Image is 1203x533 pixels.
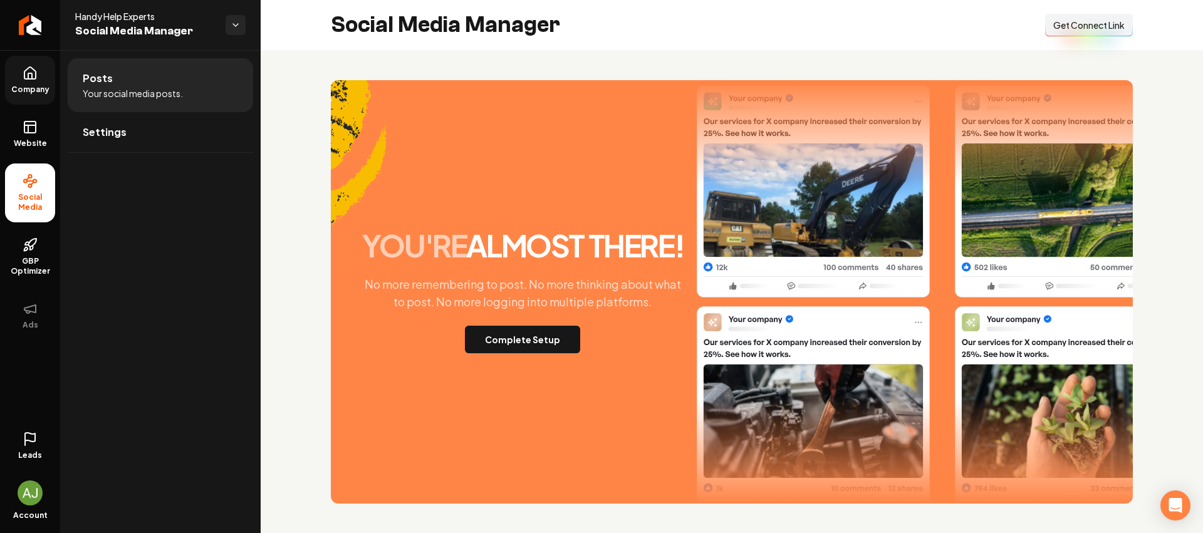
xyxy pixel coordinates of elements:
[5,110,55,158] a: Website
[18,480,43,505] img: AJ Nimeh
[353,276,692,311] p: No more remembering to post. No more thinking about what to post. No more logging into multiple p...
[19,15,42,35] img: Rebolt Logo
[83,125,127,140] span: Settings
[5,56,55,105] a: Company
[331,13,560,38] h2: Social Media Manager
[13,510,48,520] span: Account
[83,87,183,100] span: Your social media posts.
[18,320,43,330] span: Ads
[18,475,43,505] button: Open user button
[5,422,55,470] a: Leads
[1160,490,1190,520] div: Open Intercom Messenger
[362,230,684,261] h2: almost there!
[1045,14,1133,36] button: Get Connect Link
[5,256,55,276] span: GBP Optimizer
[68,112,253,152] a: Settings
[75,10,216,23] span: Handy Help Experts
[1053,19,1125,31] span: Get Connect Link
[6,85,55,95] span: Company
[9,138,52,148] span: Website
[5,227,55,286] a: GBP Optimizer
[697,85,930,518] img: Post One
[362,226,467,264] span: you're
[83,71,113,86] span: Posts
[18,450,42,460] span: Leads
[5,192,55,212] span: Social Media
[75,23,216,40] span: Social Media Manager
[465,326,580,353] button: Complete Setup
[5,291,55,340] button: Ads
[955,86,1188,519] img: Post Two
[331,80,387,261] img: Accent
